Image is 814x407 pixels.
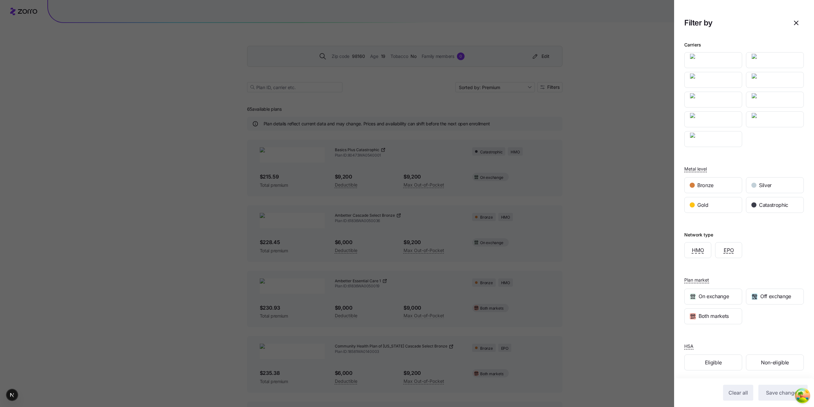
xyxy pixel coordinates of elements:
[752,54,798,67] img: BridgeSpan Health Company
[724,246,734,254] span: EPO
[752,74,798,86] img: Kaiser Permanente
[699,312,729,320] span: Both markets
[760,292,791,300] span: Off exchange
[761,359,789,367] span: Non-eligible
[796,389,809,402] button: Open Tanstack query devtools
[728,389,748,396] span: Clear all
[759,181,772,189] span: Silver
[766,389,800,396] span: Save changes
[759,201,788,209] span: Catastrophic
[699,292,729,300] span: On exchange
[692,246,704,254] span: HMO
[684,18,783,28] h1: Filter by
[684,41,701,48] div: Carriers
[752,93,798,106] img: Molina
[684,343,693,349] span: HSA
[697,181,714,189] span: Bronze
[690,113,737,126] img: Premera Blue Cross
[697,201,708,209] span: Gold
[723,385,753,401] button: Clear all
[690,74,737,86] img: Community Health Network of Washington
[752,113,798,126] img: Regence BlueShield
[758,385,808,401] button: Save changes
[684,277,709,283] span: Plan market
[690,133,737,145] img: UnitedHealthcare
[684,166,707,172] span: Metal level
[705,359,721,367] span: Eligible
[690,93,737,106] img: LifeWise Health Plan
[684,231,713,238] div: Network type
[690,54,737,67] img: Ambetter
